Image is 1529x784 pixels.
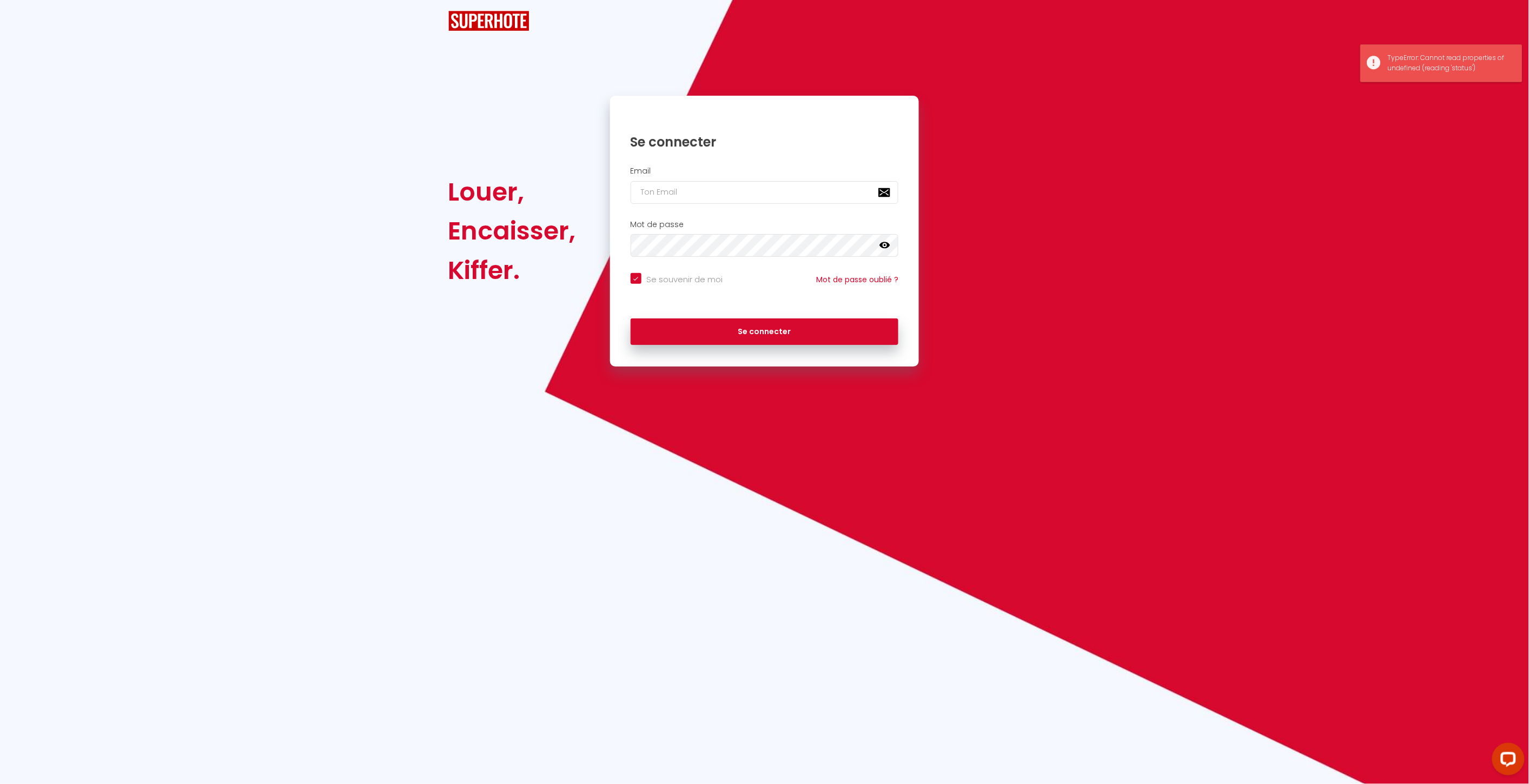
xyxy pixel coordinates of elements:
[816,274,898,285] a: Mot de passe oublié ?
[631,318,899,346] button: Se connecter
[448,172,576,211] div: Louer,
[631,220,899,229] h2: Mot de passe
[631,134,899,150] h1: Se connecter
[631,167,899,176] h2: Email
[448,211,576,250] div: Encaisser,
[631,181,899,204] input: Ton Email
[448,251,576,290] div: Kiffer.
[448,11,529,31] img: SuperHote logo
[1484,739,1529,784] iframe: LiveChat chat widget
[1388,53,1511,74] div: TypeError: Cannot read properties of undefined (reading 'status')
